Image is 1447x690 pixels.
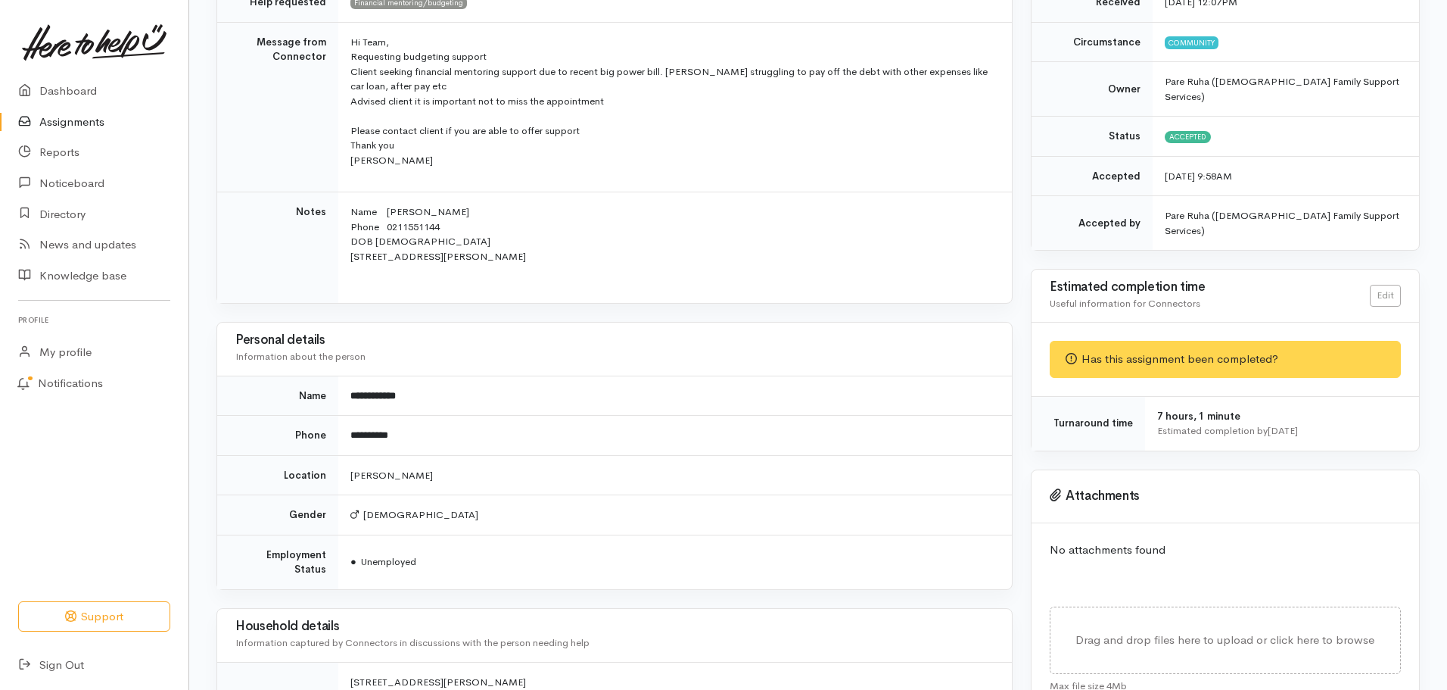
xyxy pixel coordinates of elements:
span: Drag and drop files here to upload or click here to browse [1075,632,1374,647]
span: Community [1165,36,1218,48]
a: Edit [1370,285,1401,307]
td: Message from Connector [217,22,338,192]
span: Pare Ruha ([DEMOGRAPHIC_DATA] Family Support Services) [1165,75,1399,103]
span: [DEMOGRAPHIC_DATA] [350,508,478,521]
td: Status [1032,117,1153,157]
td: Phone [217,416,338,456]
h3: Household details [235,620,994,634]
time: [DATE] 9:58AM [1165,170,1232,183]
p: Name [PERSON_NAME] Phone 0211551144 DOB [DEMOGRAPHIC_DATA] [STREET_ADDRESS][PERSON_NAME] [350,205,994,279]
span: Accepted [1165,131,1211,143]
td: Location [217,455,338,495]
button: Support [18,601,170,632]
time: [DATE] [1268,424,1298,437]
td: Employment Status [217,535,338,589]
span: Information captured by Connectors in discussions with the person needing help [235,636,590,649]
td: Name [217,376,338,416]
h3: Estimated completion time [1050,280,1370,295]
td: Circumstance [1032,22,1153,62]
p: Hi Team, Requesting budgeting support Client seeking financial mentoring support due to recent bi... [350,35,994,168]
span: Useful information for Connectors [1050,297,1200,310]
span: ● [350,555,356,568]
div: Estimated completion by [1157,423,1401,439]
h3: Attachments [1050,489,1401,504]
td: Owner [1032,62,1153,117]
td: Gender [217,495,338,535]
h3: Personal details [235,333,994,348]
td: Accepted by [1032,196,1153,251]
td: Pare Ruha ([DEMOGRAPHIC_DATA] Family Support Services) [1153,196,1419,251]
span: Unemployed [350,555,416,568]
td: Notes [217,192,338,303]
td: Turnaround time [1032,396,1145,451]
td: Accepted [1032,156,1153,196]
span: 7 hours, 1 minute [1157,410,1240,423]
h6: Profile [18,310,170,330]
td: [PERSON_NAME] [338,455,1012,495]
p: No attachments found [1050,542,1401,559]
div: Has this assignment been completed? [1050,341,1401,378]
span: Information about the person [235,350,366,363]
